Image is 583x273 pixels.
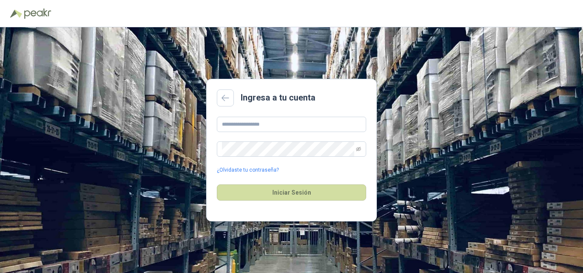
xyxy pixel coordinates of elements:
a: ¿Olvidaste tu contraseña? [217,166,279,174]
img: Peakr [24,9,51,19]
img: Logo [10,9,22,18]
span: eye-invisible [356,147,361,152]
button: Iniciar Sesión [217,184,366,201]
h2: Ingresa a tu cuenta [241,91,315,104]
